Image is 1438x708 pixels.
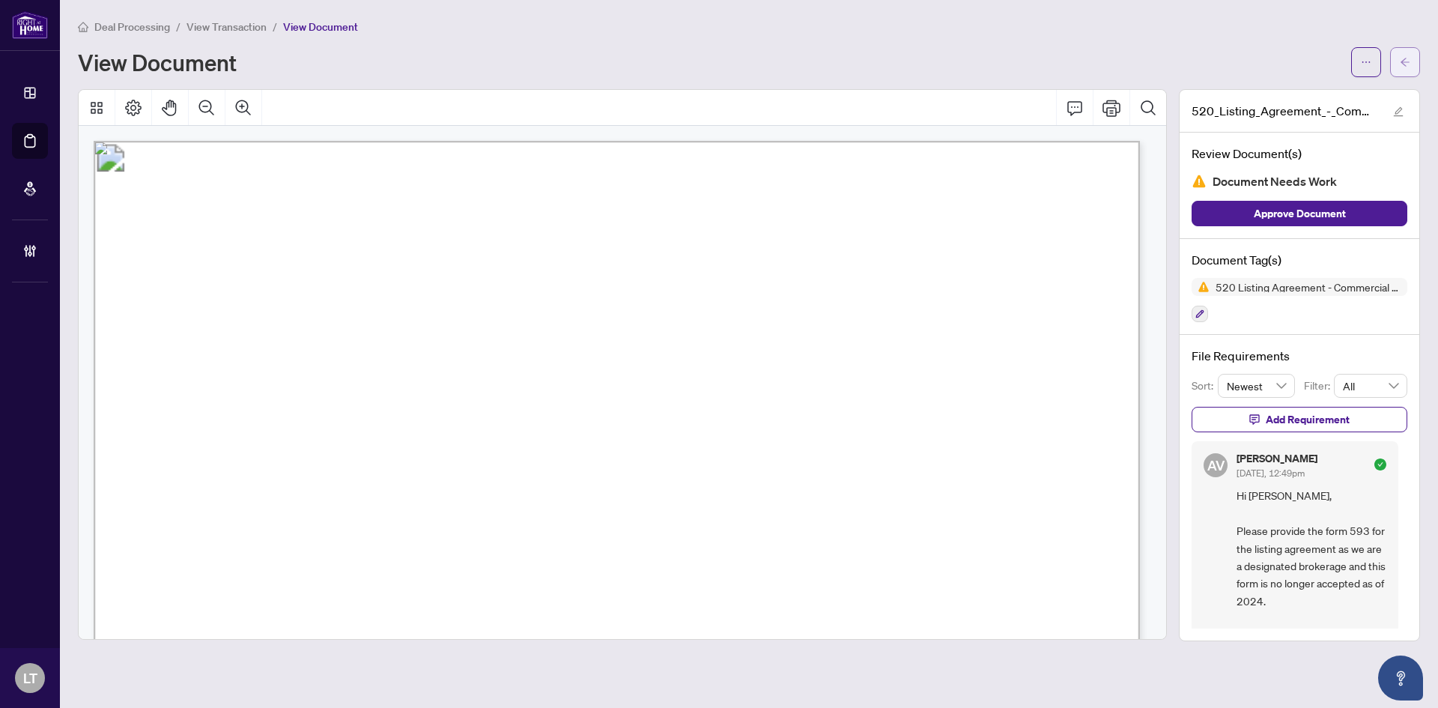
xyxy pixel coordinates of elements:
span: Newest [1227,375,1287,397]
h5: [PERSON_NAME] [1237,453,1317,464]
button: Open asap [1378,656,1423,701]
span: AV [1207,455,1225,476]
h4: Review Document(s) [1192,145,1407,163]
h1: View Document [78,50,237,74]
span: View Document [283,20,358,34]
h4: File Requirements [1192,347,1407,365]
span: Approve Document [1254,202,1346,226]
span: Add Requirement [1266,408,1350,432]
li: / [176,18,180,35]
span: All [1343,375,1398,397]
p: Filter: [1304,378,1334,394]
span: home [78,22,88,32]
p: Sort: [1192,378,1218,394]
span: [DATE], 12:49pm [1237,468,1305,479]
img: Status Icon [1192,278,1210,296]
li: / [273,18,277,35]
button: Add Requirement [1192,407,1407,432]
button: Approve Document [1192,201,1407,226]
span: View Transaction [186,20,267,34]
span: 520_Listing_Agreement_-_Commercial_-_Seller_Rep_Agreement_-_Authority_to_Offer_for_Sale_-_PropTx-... [1192,102,1379,120]
img: logo [12,11,48,39]
span: 520 Listing Agreement - Commercial - Seller Representation Agreement Authority to Offer for Sale [1210,282,1407,292]
span: Hi [PERSON_NAME], Please provide the form 593 for the listing agreement as we are a designated br... [1237,487,1386,662]
span: arrow-left [1400,57,1410,67]
span: Deal Processing [94,20,170,34]
span: Document Needs Work [1213,172,1337,192]
h4: Document Tag(s) [1192,251,1407,269]
span: check-circle [1374,459,1386,471]
span: ellipsis [1361,57,1371,67]
span: LT [23,668,37,689]
img: Document Status [1192,174,1207,189]
span: edit [1393,106,1404,117]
